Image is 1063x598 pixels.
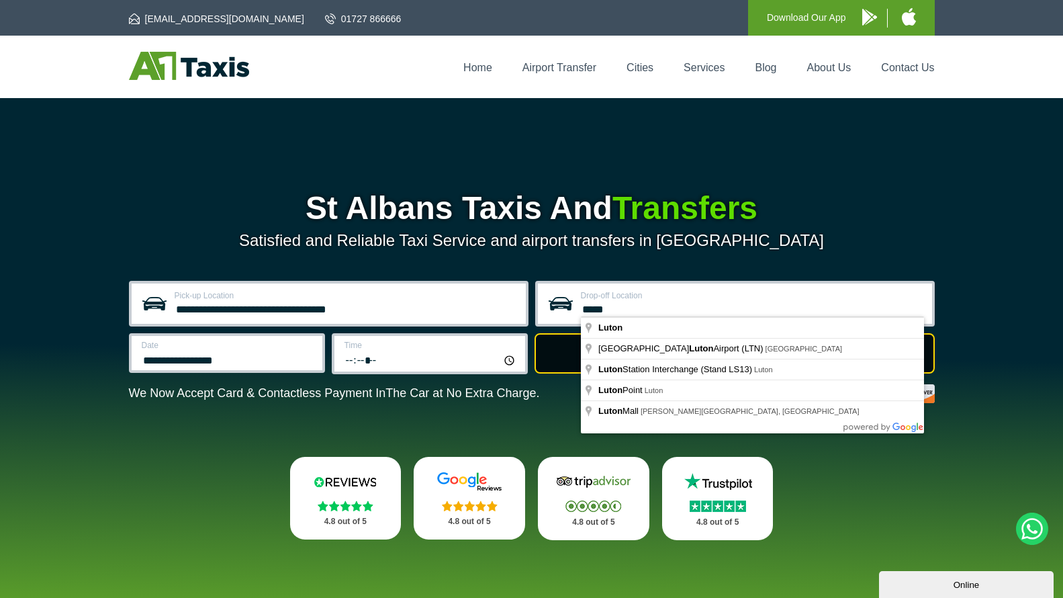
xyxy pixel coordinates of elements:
img: Reviews.io [305,472,385,492]
span: Luton [598,364,622,374]
span: Luton [598,406,622,416]
span: Mall [598,406,641,416]
a: Home [463,62,492,73]
img: Trustpilot [678,472,758,492]
span: [PERSON_NAME][GEOGRAPHIC_DATA], [GEOGRAPHIC_DATA] [641,407,860,415]
img: Google [429,472,510,492]
p: 4.8 out of 5 [553,514,635,531]
span: Point [598,385,645,395]
button: Get Quote [535,333,935,374]
a: Blog [755,62,776,73]
span: Luton [645,386,663,394]
p: 4.8 out of 5 [428,513,510,530]
a: Reviews.io Stars 4.8 out of 5 [290,457,402,540]
p: 4.8 out of 5 [677,514,759,531]
span: Station Interchange (Stand LS13) [598,364,754,374]
span: [GEOGRAPHIC_DATA] [766,345,843,353]
a: About Us [807,62,851,73]
a: [EMAIL_ADDRESS][DOMAIN_NAME] [129,12,304,26]
a: Tripadvisor Stars 4.8 out of 5 [538,457,649,540]
a: 01727 866666 [325,12,402,26]
img: Stars [318,501,373,511]
p: We Now Accept Card & Contactless Payment In [129,386,540,400]
img: Stars [442,501,498,511]
p: Download Our App [767,9,846,26]
img: A1 Taxis Android App [862,9,877,26]
span: Luton [598,323,622,333]
p: 4.8 out of 5 [305,513,387,530]
a: Trustpilot Stars 4.8 out of 5 [662,457,774,540]
img: A1 Taxis St Albans LTD [129,52,249,80]
img: A1 Taxis iPhone App [902,8,916,26]
a: Cities [627,62,653,73]
img: Stars [690,501,746,512]
span: Transfers [612,190,757,226]
a: Airport Transfer [522,62,596,73]
span: Luton [598,385,622,395]
a: Contact Us [881,62,934,73]
span: Luton [689,343,713,353]
label: Pick-up Location [175,292,518,300]
img: Tripadvisor [553,472,634,492]
label: Drop-off Location [581,292,924,300]
span: Luton [754,366,773,374]
img: Stars [565,501,621,512]
a: Google Stars 4.8 out of 5 [414,457,525,540]
label: Date [142,341,314,349]
span: [GEOGRAPHIC_DATA] Airport (LTN) [598,343,766,353]
h1: St Albans Taxis And [129,192,935,224]
label: Time [344,341,517,349]
span: The Car at No Extra Charge. [385,386,539,400]
p: Satisfied and Reliable Taxi Service and airport transfers in [GEOGRAPHIC_DATA] [129,231,935,250]
a: Services [684,62,725,73]
iframe: chat widget [879,568,1056,598]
